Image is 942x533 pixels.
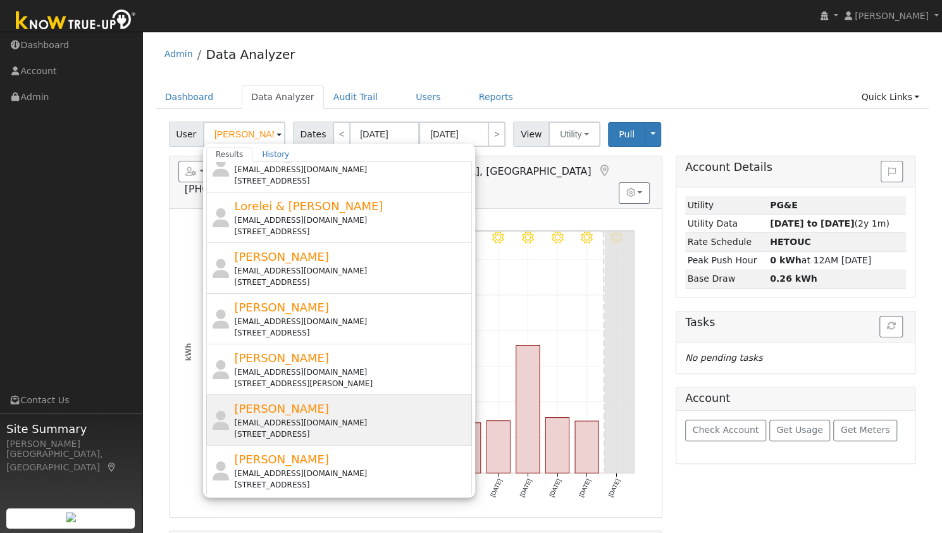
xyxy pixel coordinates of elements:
[488,122,505,147] a: >
[597,165,611,177] a: Map
[685,270,767,288] td: Base Draw
[692,425,759,435] span: Check Account
[489,478,504,498] text: [DATE]
[234,215,469,226] div: [EMAIL_ADDRESS][DOMAIN_NAME]
[770,200,798,210] strong: ID: 17379351, authorized: 10/07/25
[685,420,766,441] button: Check Account
[552,232,564,244] i: 10/05 - MostlyClear
[881,161,903,182] button: Issue History
[234,417,469,429] div: [EMAIL_ADDRESS][DOMAIN_NAME]
[685,316,906,329] h5: Tasks
[833,420,897,441] button: Get Meters
[183,343,192,361] text: kWh
[156,85,223,109] a: Dashboard
[234,479,469,491] div: [STREET_ADDRESS]
[767,251,906,270] td: at 12AM [DATE]
[619,129,635,139] span: Pull
[841,425,890,435] span: Get Meters
[406,85,450,109] a: Users
[575,421,598,473] rect: onclick=""
[185,183,276,195] span: [PHONE_NUMBER]
[242,85,324,109] a: Data Analyzer
[855,11,929,21] span: [PERSON_NAME]
[234,226,469,237] div: [STREET_ADDRESS]
[513,122,549,147] span: View
[685,392,730,404] h5: Account
[6,448,135,474] div: [GEOGRAPHIC_DATA], [GEOGRAPHIC_DATA]
[333,122,350,147] a: <
[607,478,621,498] text: [DATE]
[106,462,118,472] a: Map
[293,122,333,147] span: Dates
[770,218,889,229] span: (2y 1m)
[879,316,903,337] button: Refresh
[6,420,135,437] span: Site Summary
[234,301,329,314] span: [PERSON_NAME]
[548,122,600,147] button: Utility
[9,7,142,35] img: Know True-Up
[469,85,523,109] a: Reports
[685,161,906,174] h5: Account Details
[770,237,811,247] strong: R
[770,218,854,229] strong: [DATE] to [DATE]
[516,345,540,473] rect: onclick=""
[206,147,253,162] a: Results
[164,49,193,59] a: Admin
[578,478,592,498] text: [DATE]
[169,122,204,147] span: User
[852,85,929,109] a: Quick Links
[234,175,469,187] div: [STREET_ADDRESS]
[545,418,569,473] rect: onclick=""
[685,196,767,215] td: Utility
[234,378,469,389] div: [STREET_ADDRESS][PERSON_NAME]
[206,47,295,62] a: Data Analyzer
[776,425,822,435] span: Get Usage
[581,232,593,244] i: 10/06 - MostlyClear
[685,215,767,233] td: Utility Data
[234,265,469,277] div: [EMAIL_ADDRESS][DOMAIN_NAME]
[234,429,469,440] div: [STREET_ADDRESS]
[375,165,592,177] span: [GEOGRAPHIC_DATA], [GEOGRAPHIC_DATA]
[492,232,504,244] i: 10/03 - MostlyClear
[234,316,469,327] div: [EMAIL_ADDRESS][DOMAIN_NAME]
[685,251,767,270] td: Peak Push Hour
[6,437,135,451] div: [PERSON_NAME]
[234,277,469,288] div: [STREET_ADDRESS]
[234,199,383,213] span: Lorelei & [PERSON_NAME]
[608,122,645,147] button: Pull
[234,164,469,175] div: [EMAIL_ADDRESS][DOMAIN_NAME]
[234,468,469,479] div: [EMAIL_ADDRESS][DOMAIN_NAME]
[234,402,329,415] span: [PERSON_NAME]
[252,147,299,162] a: History
[769,420,831,441] button: Get Usage
[486,421,510,473] rect: onclick=""
[234,367,469,378] div: [EMAIL_ADDRESS][DOMAIN_NAME]
[518,478,533,498] text: [DATE]
[522,232,534,244] i: 10/04 - MostlyClear
[324,85,387,109] a: Audit Trail
[770,273,817,284] strong: 0.26 kWh
[234,351,329,365] span: [PERSON_NAME]
[770,255,802,265] strong: 0 kWh
[457,423,480,473] rect: onclick=""
[548,478,562,498] text: [DATE]
[685,353,762,363] i: No pending tasks
[685,233,767,251] td: Rate Schedule
[234,453,329,466] span: [PERSON_NAME]
[234,250,329,263] span: [PERSON_NAME]
[66,512,76,522] img: retrieve
[234,327,469,339] div: [STREET_ADDRESS]
[203,122,285,147] input: Select a User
